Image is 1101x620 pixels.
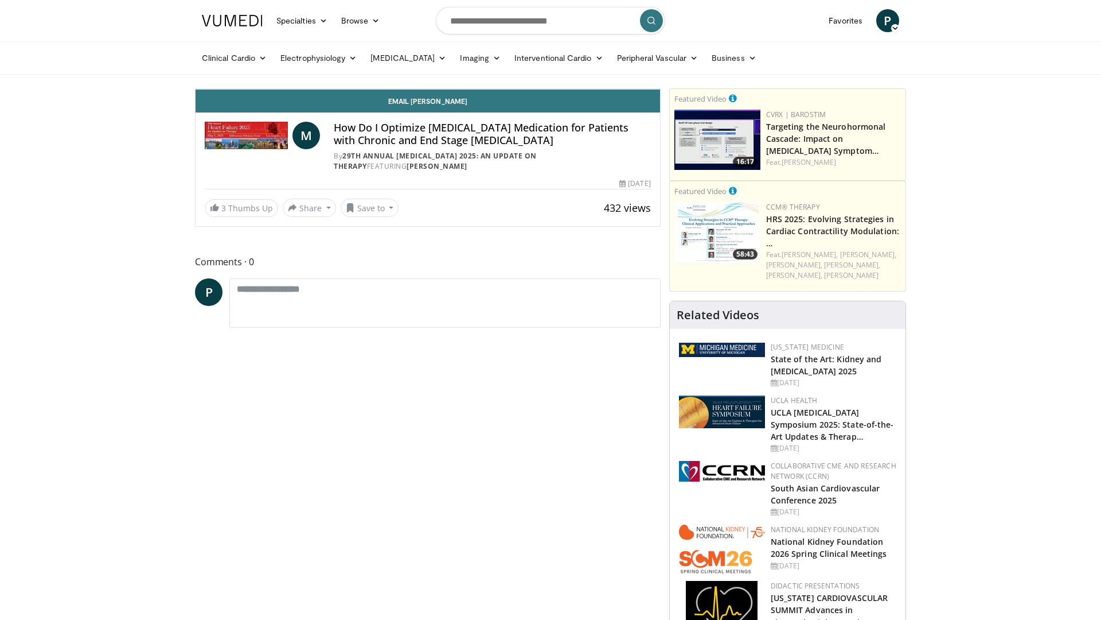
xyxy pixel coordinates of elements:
span: 58:43 [733,249,758,259]
a: [PERSON_NAME], [840,250,896,259]
a: UCLA [MEDICAL_DATA] Symposium 2025: State-of-the-Art Updates & Therap… [771,407,894,442]
span: 432 views [604,201,651,215]
img: 79503c0a-d5ce-4e31-88bd-91ebf3c563fb.png.150x105_q85_autocrop_double_scale_upscale_version-0.2.png [679,525,765,573]
a: Collaborative CME and Research Network (CCRN) [771,461,896,481]
button: Share [283,199,336,217]
a: P [195,278,222,306]
a: State of the Art: Kidney and [MEDICAL_DATA] 2025 [771,354,882,377]
div: By FEATURING [334,151,650,172]
img: VuMedi Logo [202,15,263,26]
a: P [876,9,899,32]
a: National Kidney Foundation 2026 Spring Clinical Meetings [771,536,887,559]
a: M [292,122,320,149]
a: Targeting the Neurohormonal Cascade: Impact on [MEDICAL_DATA] Symptom… [766,121,886,156]
a: [PERSON_NAME], [782,250,838,259]
a: Interventional Cardio [507,46,610,69]
a: [MEDICAL_DATA] [364,46,453,69]
div: [DATE] [619,179,650,189]
a: Peripheral Vascular [610,46,705,69]
span: Comments 0 [195,254,661,269]
button: Save to [341,199,399,217]
img: 0682476d-9aca-4ba2-9755-3b180e8401f5.png.150x105_q85_autocrop_double_scale_upscale_version-0.2.png [679,396,765,428]
small: Featured Video [674,186,727,196]
a: CVRx | Barostim [766,110,826,119]
a: [PERSON_NAME] [782,157,836,167]
input: Search topics, interventions [436,7,665,34]
div: Feat. [766,157,901,168]
div: [DATE] [771,561,896,571]
div: [DATE] [771,378,896,388]
a: Business [705,46,763,69]
div: [DATE] [771,443,896,454]
a: [PERSON_NAME], [824,260,880,270]
a: [PERSON_NAME], [766,270,822,280]
span: 16:17 [733,157,758,167]
a: UCLA Health [771,396,818,405]
a: National Kidney Foundation [771,525,879,534]
a: Email [PERSON_NAME] [196,90,660,113]
a: Specialties [270,9,334,32]
div: Didactic Presentations [771,581,896,591]
a: 3 Thumbs Up [205,199,278,217]
a: CCM® Therapy [766,202,820,212]
small: Featured Video [674,94,727,104]
a: Favorites [822,9,869,32]
a: 58:43 [674,202,760,262]
img: f3314642-f119-4bcb-83d2-db4b1a91d31e.150x105_q85_crop-smart_upscale.jpg [674,110,760,170]
img: 3f694bbe-f46e-4e2a-ab7b-fff0935bbb6c.150x105_q85_crop-smart_upscale.jpg [674,202,760,262]
a: [PERSON_NAME] [407,161,467,171]
div: Feat. [766,250,901,281]
img: 5ed80e7a-0811-4ad9-9c3a-04de684f05f4.png.150x105_q85_autocrop_double_scale_upscale_version-0.2.png [679,343,765,357]
span: 3 [221,203,226,214]
a: Imaging [453,46,507,69]
a: [US_STATE] Medicine [771,342,844,352]
a: South Asian Cardiovascular Conference 2025 [771,483,880,506]
a: [PERSON_NAME] [824,270,879,280]
img: a04ee3ba-8487-4636-b0fb-5e8d268f3737.png.150x105_q85_autocrop_double_scale_upscale_version-0.2.png [679,461,765,482]
a: [PERSON_NAME], [766,260,822,270]
a: 16:17 [674,110,760,170]
img: 29th Annual Heart Failure 2025: An Update on Therapy [205,122,288,149]
a: 29th Annual [MEDICAL_DATA] 2025: An Update on Therapy [334,151,537,171]
h4: Related Videos [677,308,759,322]
a: HRS 2025: Evolving Strategies in Cardiac Contractility Modulation: … [766,214,899,249]
a: Browse [334,9,387,32]
a: Electrophysiology [274,46,364,69]
h4: How Do I Optimize [MEDICAL_DATA] Medication for Patients with Chronic and End Stage [MEDICAL_DATA] [334,122,650,146]
div: [DATE] [771,507,896,517]
a: Clinical Cardio [195,46,274,69]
